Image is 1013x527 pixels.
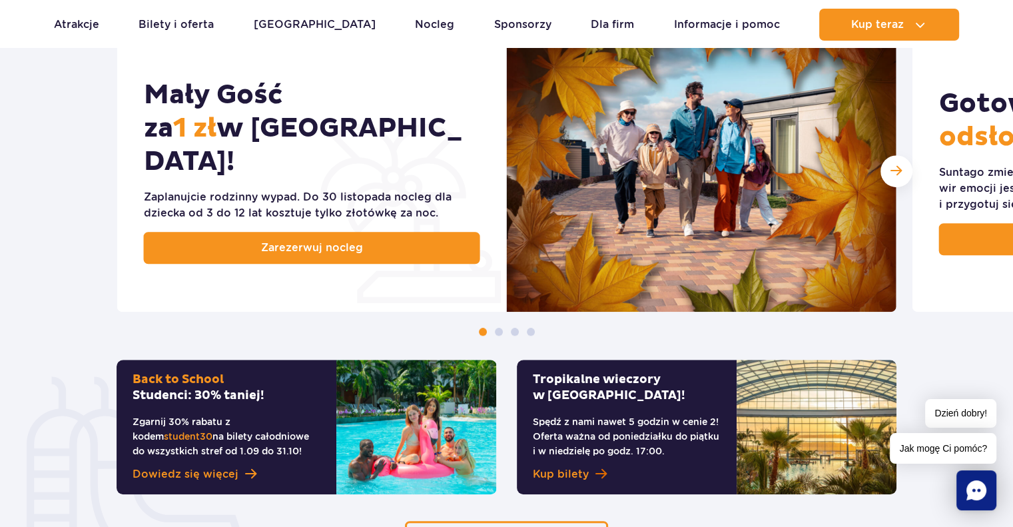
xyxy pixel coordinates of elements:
span: student30 [164,431,212,442]
h2: Studenci: 30% taniej! [133,372,320,404]
div: Chat [956,470,996,510]
span: Back to School [133,372,224,387]
div: Następny slajd [880,155,912,187]
span: Zarezerwuj nocleg [261,240,363,256]
div: Zaplanujcie rodzinny wypad. Do 30 listopada nocleg dla dziecka od 3 do 12 lat kosztuje tylko złot... [144,189,480,221]
span: Kup teraz [851,19,904,31]
h2: Mały Gość za w [GEOGRAPHIC_DATA]! [144,79,480,179]
span: Dowiedz się więcej [133,466,238,482]
p: Zgarnij 30% rabatu z kodem na bilety całodniowe do wszystkich stref od 1.09 do 31.10! [133,414,320,458]
a: Informacje i pomoc [674,9,780,41]
span: Dzień dobry! [925,399,996,428]
h2: Tropikalne wieczory w [GEOGRAPHIC_DATA]! [533,372,721,404]
a: Bilety i oferta [139,9,214,41]
span: Jak mogę Ci pomóc? [890,433,996,464]
span: 1 zł [173,112,216,145]
a: Dla firm [591,9,634,41]
a: Zarezerwuj nocleg [144,232,480,264]
a: Dowiedz się więcej [133,466,320,482]
img: Tropikalne wieczory w&nbsp;Suntago! [737,360,896,494]
a: [GEOGRAPHIC_DATA] [254,9,376,41]
button: Kup teraz [819,9,959,41]
img: Back to SchoolStudenci: 30% taniej! [336,360,496,494]
span: Kup bilety [533,466,589,482]
a: Atrakcje [54,9,99,41]
p: Spędź z nami nawet 5 godzin w cenie 2! Oferta ważna od poniedziałku do piątku i w niedzielę po go... [533,414,721,458]
img: Mały Gość za 1&nbsp;zł w&nbsp;Suntago Village! [507,31,896,312]
a: Nocleg [415,9,454,41]
a: Kup bilety [533,466,721,482]
a: Sponsorzy [494,9,551,41]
